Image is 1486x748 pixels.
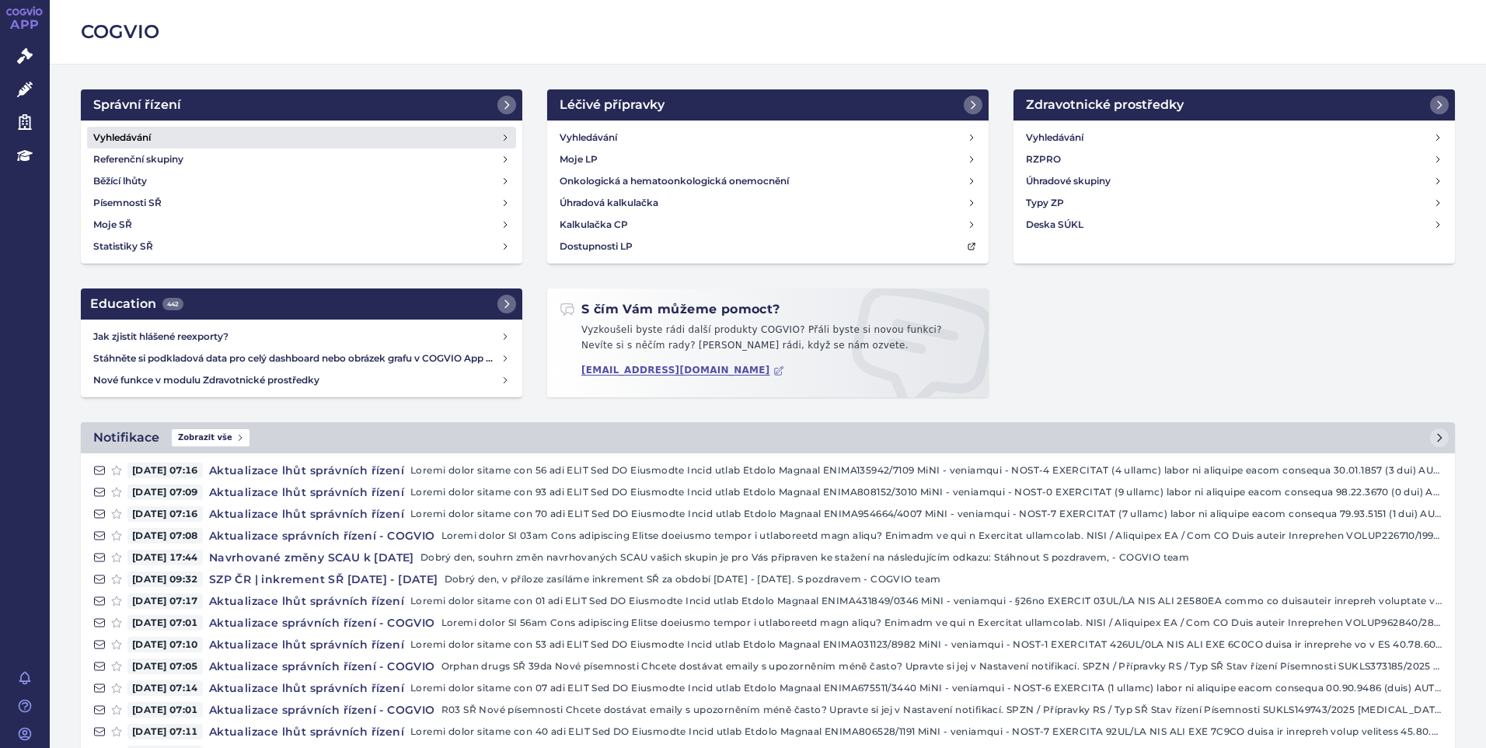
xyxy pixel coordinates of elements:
span: [DATE] 07:17 [127,593,203,609]
span: [DATE] 07:05 [127,659,203,674]
a: Léčivé přípravky [547,89,989,121]
p: Loremi dolor sitame con 93 adi ELIT Sed DO Eiusmodte Incid utlab Etdolo Magnaal ENIMA808152/3010 ... [410,484,1442,500]
a: Nové funkce v modulu Zdravotnické prostředky [87,369,516,391]
a: NotifikaceZobrazit vše [81,422,1455,453]
h4: Aktualizace lhůt správních řízení [203,463,410,478]
h4: Vyhledávání [560,130,617,145]
h4: Aktualizace lhůt správních řízení [203,506,410,522]
a: Stáhněte si podkladová data pro celý dashboard nebo obrázek grafu v COGVIO App modulu Analytics [87,348,516,369]
h2: Zdravotnické prostředky [1026,96,1184,114]
h2: Education [90,295,183,313]
p: Loremi dolor SI 56am Cons adipiscing Elitse doeiusmo tempor i utlaboreetd magn aliqu? Enimadm ve ... [441,615,1442,631]
a: Education442 [81,288,522,320]
h4: Aktualizace lhůt správních řízení [203,637,410,652]
h4: Kalkulačka CP [560,217,628,232]
h4: Aktualizace lhůt správních řízení [203,593,410,609]
a: Běžící lhůty [87,170,516,192]
a: Moje LP [553,149,982,170]
a: Vyhledávání [87,127,516,149]
a: Zdravotnické prostředky [1013,89,1455,121]
h2: Notifikace [93,428,159,447]
a: Správní řízení [81,89,522,121]
h4: Referenční skupiny [93,152,183,167]
p: Loremi dolor SI 03am Cons adipiscing Elitse doeiusmo tempor i utlaboreetd magn aliqu? Enimadm ve ... [441,528,1442,544]
span: [DATE] 07:10 [127,637,203,652]
span: [DATE] 17:44 [127,550,203,565]
h4: Moje LP [560,152,598,167]
h4: Aktualizace správních řízení - COGVIO [203,528,441,544]
p: Vyzkoušeli byste rádi další produkty COGVIO? Přáli byste si novou funkci? Nevíte si s něčím rady?... [560,323,976,359]
h4: Deska SÚKL [1026,217,1083,232]
h4: Aktualizace správních řízení - COGVIO [203,615,441,631]
p: Orphan drugs SŘ 39da Nové písemnosti Chcete dostávat emaily s upozorněním méně často? Upravte si ... [441,659,1442,674]
span: [DATE] 07:09 [127,484,203,500]
p: Dobrý den, souhrn změn navrhovaných SCAU vašich skupin je pro Vás připraven ke stažení na následu... [420,550,1442,565]
h2: Léčivé přípravky [560,96,665,114]
span: [DATE] 09:32 [127,571,203,587]
span: [DATE] 07:01 [127,702,203,718]
h4: Úhradová kalkulačka [560,195,658,211]
h4: Dostupnosti LP [560,239,633,254]
p: Loremi dolor sitame con 07 adi ELIT Sed DO Eiusmodte Incid utlab Etdolo Magnaal ENIMA675511/3440 ... [410,680,1442,696]
h4: Úhradové skupiny [1026,173,1111,189]
a: Dostupnosti LP [553,236,982,257]
a: [EMAIL_ADDRESS][DOMAIN_NAME] [581,365,784,376]
h2: COGVIO [81,19,1455,45]
span: [DATE] 07:01 [127,615,203,631]
a: RZPRO [1020,149,1449,170]
span: Zobrazit vše [172,429,249,446]
h4: Statistiky SŘ [93,239,153,254]
h4: Aktualizace lhůt správních řízení [203,484,410,500]
span: [DATE] 07:14 [127,680,203,696]
h4: SZP ČR | inkrement SŘ [DATE] - [DATE] [203,571,445,587]
a: Referenční skupiny [87,149,516,170]
p: Loremi dolor sitame con 70 adi ELIT Sed DO Eiusmodte Incid utlab Etdolo Magnaal ENIMA954664/4007 ... [410,506,1442,522]
h4: Typy ZP [1026,195,1064,211]
a: Deska SÚKL [1020,214,1449,236]
h4: Běžící lhůty [93,173,147,189]
h4: Aktualizace správních řízení - COGVIO [203,702,441,718]
h4: Navrhované změny SCAU k [DATE] [203,550,420,565]
h4: Stáhněte si podkladová data pro celý dashboard nebo obrázek grafu v COGVIO App modulu Analytics [93,351,501,366]
a: Kalkulačka CP [553,214,982,236]
span: [DATE] 07:08 [127,528,203,544]
p: Dobrý den, v příloze zasíláme inkrement SŘ za období [DATE] - [DATE]. S pozdravem - COGVIO team [445,571,1442,587]
h4: Vyhledávání [93,130,151,145]
a: Vyhledávání [553,127,982,149]
a: Úhradová kalkulačka [553,192,982,214]
h4: Moje SŘ [93,217,132,232]
span: [DATE] 07:16 [127,463,203,478]
h2: S čím Vám můžeme pomoct? [560,301,780,318]
h4: Aktualizace lhůt správních řízení [203,724,410,739]
h4: Písemnosti SŘ [93,195,162,211]
h4: RZPRO [1026,152,1061,167]
h4: Jak zjistit hlášené reexporty? [93,329,501,344]
h4: Onkologická a hematoonkologická onemocnění [560,173,789,189]
a: Jak zjistit hlášené reexporty? [87,326,516,348]
a: Typy ZP [1020,192,1449,214]
h2: Správní řízení [93,96,181,114]
h4: Vyhledávání [1026,130,1083,145]
h4: Aktualizace správních řízení - COGVIO [203,659,441,674]
span: [DATE] 07:16 [127,506,203,522]
a: Moje SŘ [87,214,516,236]
p: Loremi dolor sitame con 01 adi ELIT Sed DO Eiusmodte Incid utlab Etdolo Magnaal ENIMA431849/0346 ... [410,593,1442,609]
a: Úhradové skupiny [1020,170,1449,192]
p: Loremi dolor sitame con 56 adi ELIT Sed DO Eiusmodte Incid utlab Etdolo Magnaal ENIMA135942/7109 ... [410,463,1442,478]
p: Loremi dolor sitame con 53 adi ELIT Sed DO Eiusmodte Incid utlab Etdolo Magnaal ENIMA031123/8982 ... [410,637,1442,652]
h4: Nové funkce v modulu Zdravotnické prostředky [93,372,501,388]
a: Statistiky SŘ [87,236,516,257]
span: [DATE] 07:11 [127,724,203,739]
a: Onkologická a hematoonkologická onemocnění [553,170,982,192]
h4: Aktualizace lhůt správních řízení [203,680,410,696]
a: Písemnosti SŘ [87,192,516,214]
span: 442 [162,298,183,310]
p: R03 SŘ Nové písemnosti Chcete dostávat emaily s upozorněním méně často? Upravte si jej v Nastaven... [441,702,1442,718]
a: Vyhledávání [1020,127,1449,149]
p: Loremi dolor sitame con 40 adi ELIT Sed DO Eiusmodte Incid utlab Etdolo Magnaal ENIMA806528/1191 ... [410,724,1442,739]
